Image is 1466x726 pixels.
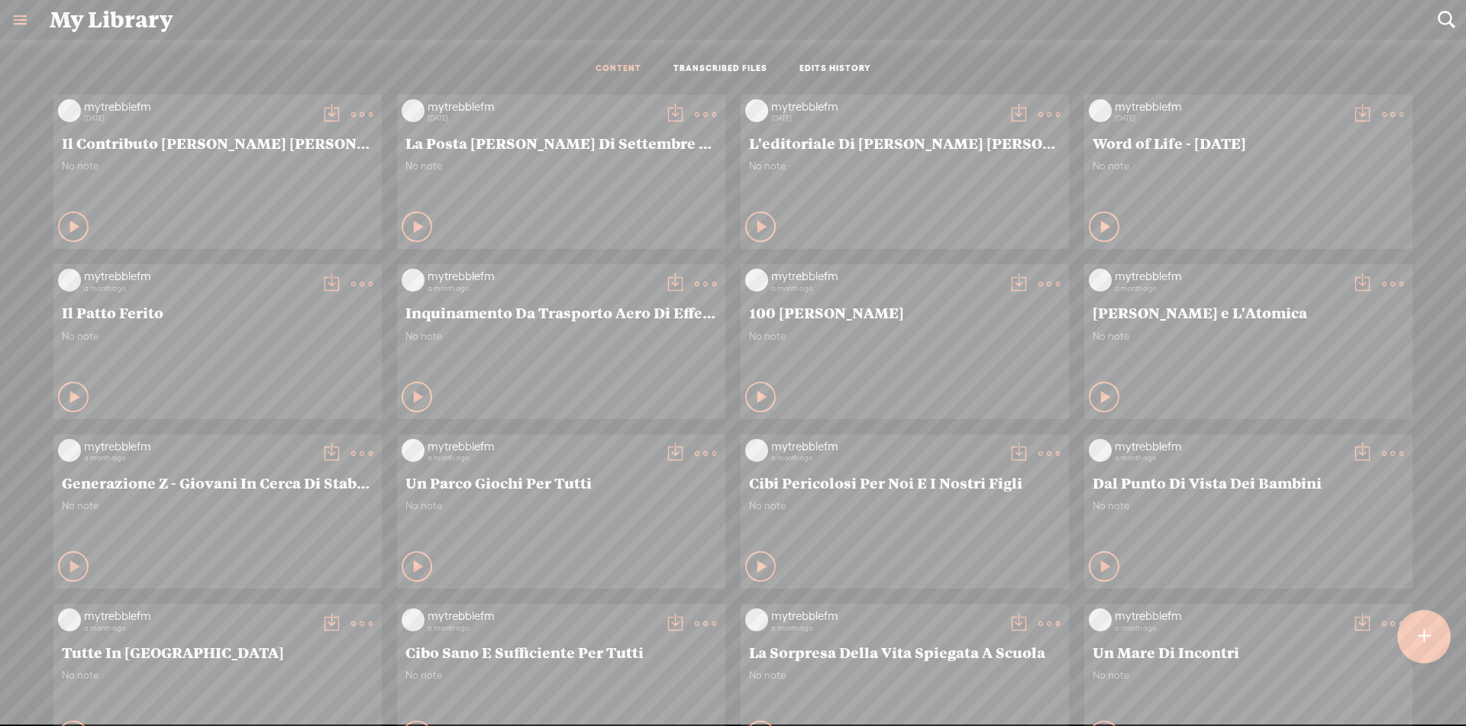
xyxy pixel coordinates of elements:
div: mytrebblefm [771,99,1000,115]
span: No note [749,160,1061,173]
div: [DATE] [84,114,313,123]
span: La Posta [PERSON_NAME] Di Settembre 2025 [405,134,717,152]
img: videoLoading.png [58,608,81,631]
div: a month ago [771,453,1000,463]
img: videoLoading.png [745,439,768,462]
div: a month ago [428,284,657,293]
img: videoLoading.png [402,99,425,122]
span: No note [405,330,717,343]
span: No note [405,499,717,512]
span: No note [1093,499,1404,512]
div: [DATE] [1115,114,1344,123]
span: No note [1093,669,1404,682]
div: [DATE] [771,114,1000,123]
span: Inquinamento Da Trasporto Aero Di Effetti Nascosti [405,303,717,321]
div: mytrebblefm [84,439,313,454]
div: a month ago [1115,624,1344,633]
span: Word of Life - [DATE] [1093,134,1404,152]
span: L'editoriale Di [PERSON_NAME] [PERSON_NAME] Di Settembre 2025 [749,134,1061,152]
div: mytrebblefm [771,608,1000,624]
img: videoLoading.png [58,99,81,122]
img: videoLoading.png [58,439,81,462]
div: mytrebblefm [428,269,657,284]
div: mytrebblefm [1115,99,1344,115]
div: mytrebblefm [84,608,313,624]
img: videoLoading.png [1089,99,1112,122]
div: mytrebblefm [1115,608,1344,624]
div: a month ago [771,284,1000,293]
span: Cibo Sano E Sufficiente Per Tutti [405,643,717,661]
span: Tutte In [GEOGRAPHIC_DATA] [62,643,373,661]
div: mytrebblefm [428,99,657,115]
span: Generazione Z - Giovani In Cerca Di Stabilità [62,473,373,492]
div: mytrebblefm [1115,439,1344,454]
div: a month ago [428,624,657,633]
span: No note [62,499,373,512]
div: mytrebblefm [771,439,1000,454]
div: [DATE] [428,114,657,123]
span: La Sorpresa Della Vita Spiegata A Scuola [749,643,1061,661]
img: videoLoading.png [745,99,768,122]
span: Un Parco Giochi Per Tutti [405,473,717,492]
span: No note [405,160,717,173]
span: [PERSON_NAME] e L'Atomica [1093,303,1404,321]
span: Il Patto Ferito [62,303,373,321]
a: EDITS HISTORY [799,63,871,76]
span: No note [62,669,373,682]
img: videoLoading.png [402,439,425,462]
a: TRANSCRIBED FILES [673,63,767,76]
div: mytrebblefm [84,269,313,284]
div: a month ago [84,624,313,633]
a: CONTENT [596,63,641,76]
img: videoLoading.png [58,269,81,292]
div: a month ago [84,284,313,293]
span: 100 [PERSON_NAME] [749,303,1061,321]
span: No note [405,669,717,682]
div: mytrebblefm [771,269,1000,284]
span: No note [749,499,1061,512]
div: a month ago [771,624,1000,633]
div: mytrebblefm [428,608,657,624]
span: Il Contributo [PERSON_NAME] [PERSON_NAME] [62,134,373,152]
span: No note [749,330,1061,343]
span: Un Mare Di Incontri [1093,643,1404,661]
img: videoLoading.png [1089,269,1112,292]
div: a month ago [428,453,657,463]
span: Cibi Pericolosi Per Noi E I Nostri Figli [749,473,1061,492]
img: videoLoading.png [1089,608,1112,631]
img: videoLoading.png [745,608,768,631]
span: No note [1093,330,1404,343]
span: No note [1093,160,1404,173]
span: No note [62,160,373,173]
img: videoLoading.png [1089,439,1112,462]
img: videoLoading.png [745,269,768,292]
span: No note [749,669,1061,682]
img: videoLoading.png [402,608,425,631]
div: a month ago [84,453,313,463]
img: videoLoading.png [402,269,425,292]
span: Dal Punto Di Vista Dei Bambini [1093,473,1404,492]
div: mytrebblefm [1115,269,1344,284]
span: No note [62,330,373,343]
div: mytrebblefm [84,99,313,115]
div: a month ago [1115,453,1344,463]
div: mytrebblefm [428,439,657,454]
div: a month ago [1115,284,1344,293]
